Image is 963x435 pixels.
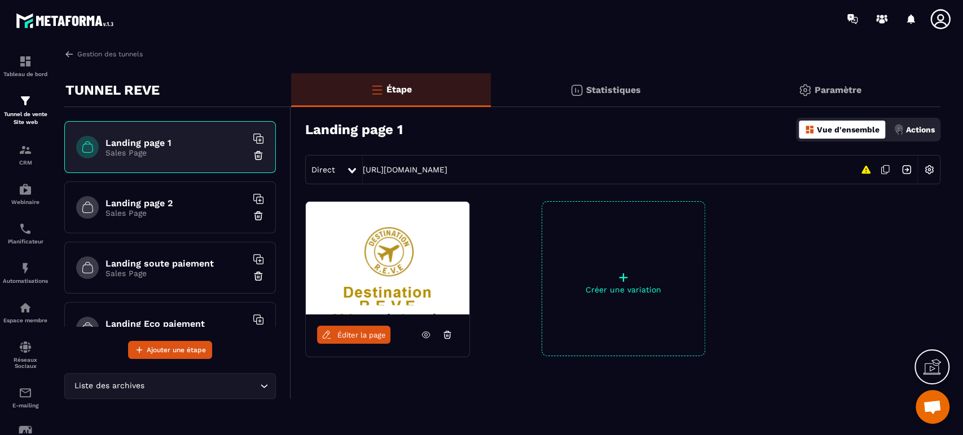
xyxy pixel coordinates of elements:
a: Éditer la page [317,326,390,344]
img: automations [19,261,32,275]
p: Espace membre [3,317,48,323]
p: Statistiques [586,85,641,95]
a: social-networksocial-networkRéseaux Sociaux [3,332,48,378]
img: bars-o.4a397970.svg [370,83,384,96]
a: formationformationCRM [3,135,48,174]
p: Actions [906,125,935,134]
h6: Landing soute paiement [105,258,247,269]
a: schedulerschedulerPlanificateur [3,214,48,253]
a: formationformationTunnel de vente Site web [3,86,48,135]
img: trash [253,210,264,221]
a: Gestion des tunnels [64,49,143,59]
a: automationsautomationsEspace membre [3,292,48,332]
h6: Landing Eco paiement [105,318,247,329]
img: logo [16,10,117,31]
span: Éditer la page [337,331,386,339]
img: trash [253,270,264,282]
p: + [542,269,705,285]
img: formation [19,143,32,157]
button: Ajouter une étape [128,341,212,359]
div: Search for option [64,373,276,399]
p: Paramètre [815,85,861,95]
p: Tableau de bord [3,71,48,77]
h3: Landing page 1 [305,122,403,137]
img: scheduler [19,222,32,236]
span: Ajouter une étape [147,344,206,356]
p: Sales Page [105,208,247,217]
p: CRM [3,159,48,166]
p: E-mailing [3,402,48,409]
p: Réseaux Sociaux [3,357,48,369]
h6: Landing page 1 [105,137,247,148]
p: Planificateur [3,238,48,245]
p: Automatisations [3,278,48,284]
a: automationsautomationsAutomatisations [3,253,48,292]
img: setting-gr.5f69749f.svg [798,83,812,97]
p: Étape [386,84,412,95]
div: Ouvrir le chat [916,390,949,424]
img: formation [19,55,32,68]
img: stats.20deebd0.svg [570,83,583,97]
img: formation [19,94,32,108]
p: Webinaire [3,199,48,205]
img: automations [19,301,32,314]
a: formationformationTableau de bord [3,46,48,86]
img: automations [19,183,32,196]
a: emailemailE-mailing [3,378,48,417]
img: actions.d6e523a2.png [894,125,904,135]
p: Créer une variation [542,285,705,294]
a: automationsautomationsWebinaire [3,174,48,214]
img: image [306,202,469,314]
img: social-network [19,340,32,354]
img: trash [253,150,264,161]
span: Liste des archives [72,380,147,392]
h6: Landing page 2 [105,198,247,208]
input: Search for option [147,380,257,392]
img: arrow-next.bcc2205e.svg [896,159,917,180]
img: dashboard-orange.40269519.svg [804,125,815,135]
p: TUNNEL REVE [65,79,160,101]
p: Tunnel de vente Site web [3,110,48,126]
a: [URL][DOMAIN_NAME] [363,165,447,174]
p: Sales Page [105,148,247,157]
img: email [19,386,32,400]
p: Vue d'ensemble [817,125,880,134]
img: setting-w.858f3a88.svg [918,159,940,180]
span: Direct [311,165,335,174]
p: Sales Page [105,269,247,278]
img: arrow [64,49,74,59]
